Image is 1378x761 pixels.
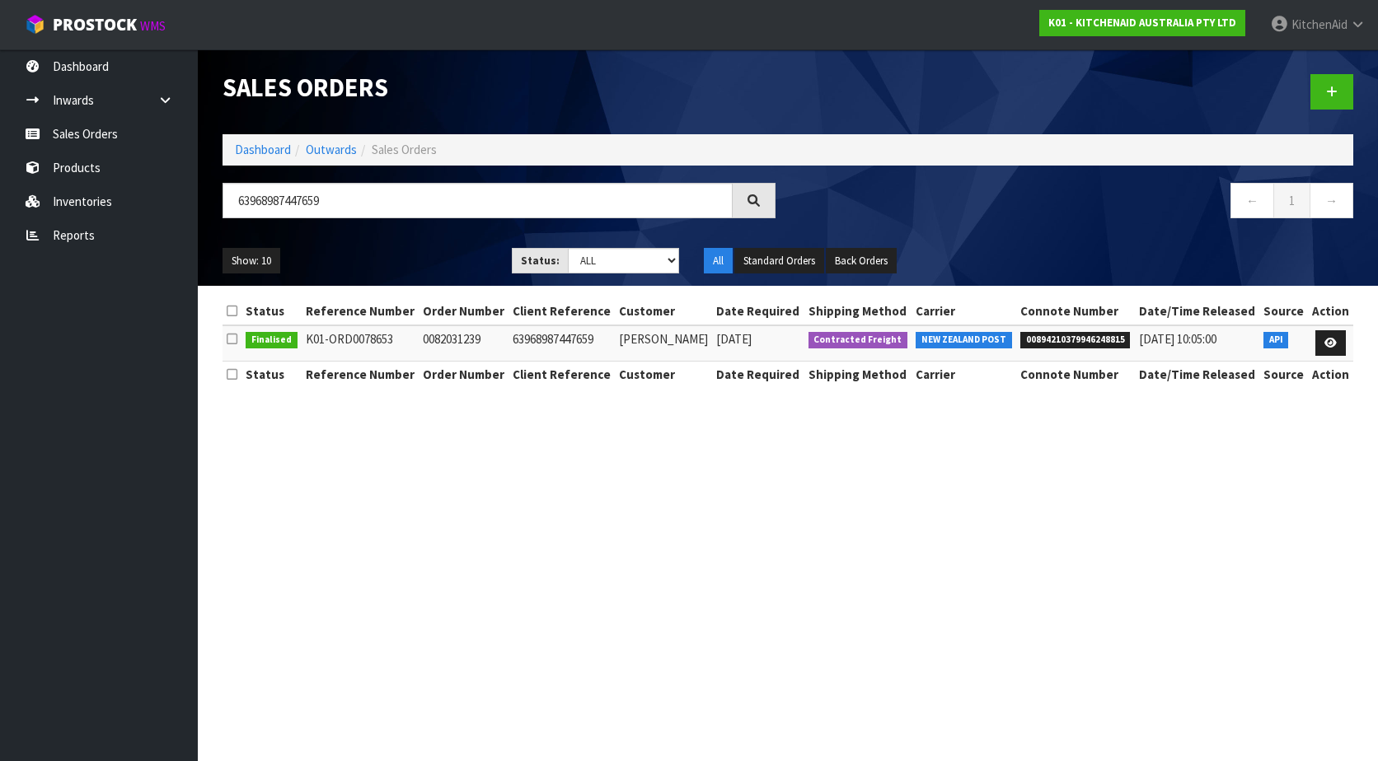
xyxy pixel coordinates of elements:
span: Sales Orders [372,142,437,157]
th: Connote Number [1016,361,1135,387]
strong: Status: [521,254,560,268]
th: Shipping Method [804,361,912,387]
th: Date Required [712,298,804,324]
span: [DATE] [716,331,752,347]
a: Outwards [306,142,357,157]
span: 00894210379946248815 [1020,332,1131,348]
button: Back Orders [826,248,897,274]
th: Order Number [419,361,509,387]
strong: K01 - KITCHENAID AUSTRALIA PTY LTD [1048,16,1236,30]
th: Source [1259,298,1308,324]
span: NEW ZEALAND POST [916,332,1012,348]
button: All [704,248,733,274]
th: Customer [615,361,712,387]
button: Standard Orders [734,248,824,274]
th: Status [241,298,302,324]
td: K01-ORD0078653 [302,325,419,361]
td: 0082031239 [419,325,509,361]
img: cube-alt.png [25,14,45,35]
span: ProStock [53,14,137,35]
th: Client Reference [509,361,615,387]
span: API [1263,332,1289,348]
a: → [1310,183,1353,218]
th: Client Reference [509,298,615,324]
th: Connote Number [1016,298,1135,324]
nav: Page navigation [800,183,1353,223]
h1: Sales Orders [223,74,776,102]
th: Customer [615,298,712,324]
a: 1 [1273,183,1310,218]
a: Dashboard [235,142,291,157]
th: Carrier [912,298,1016,324]
th: Action [1308,298,1353,324]
button: Show: 10 [223,248,280,274]
th: Date Required [712,361,804,387]
th: Action [1308,361,1353,387]
th: Reference Number [302,361,419,387]
th: Order Number [419,298,509,324]
th: Carrier [912,361,1016,387]
th: Status [241,361,302,387]
span: KitchenAid [1291,16,1348,32]
span: Finalised [246,332,298,348]
th: Date/Time Released [1135,361,1259,387]
th: Reference Number [302,298,419,324]
span: Contracted Freight [809,332,908,348]
a: ← [1230,183,1274,218]
td: 63968987447659 [509,325,615,361]
th: Shipping Method [804,298,912,324]
td: [PERSON_NAME] [615,325,712,361]
span: [DATE] 10:05:00 [1139,331,1216,347]
th: Source [1259,361,1308,387]
th: Date/Time Released [1135,298,1259,324]
input: Search sales orders [223,183,733,218]
small: WMS [140,18,166,34]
